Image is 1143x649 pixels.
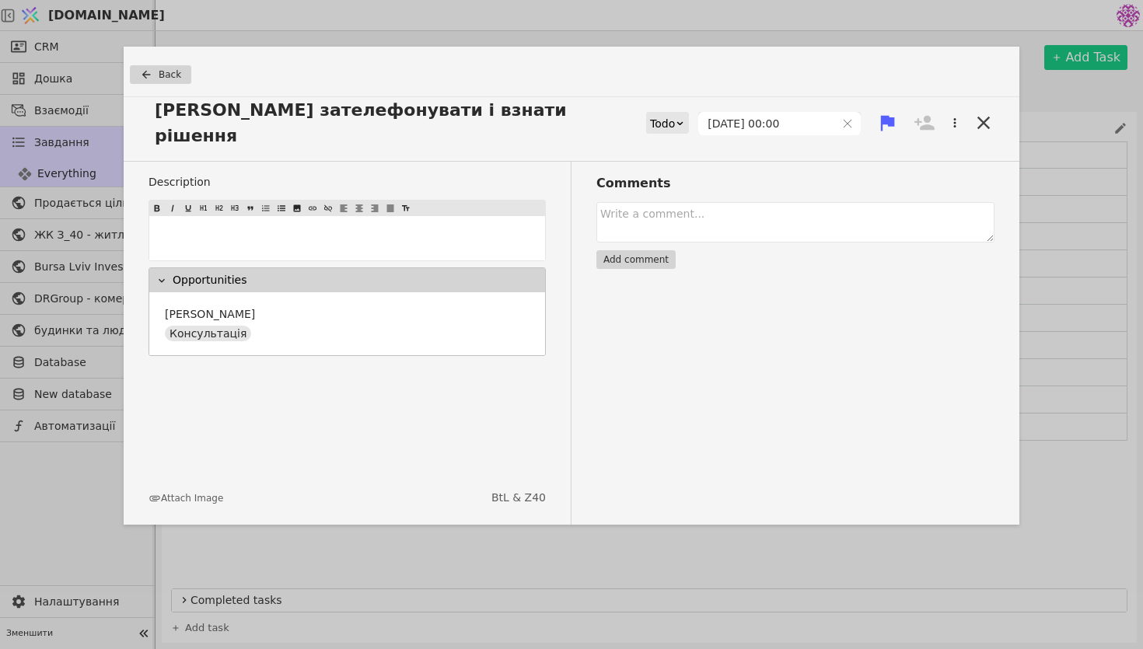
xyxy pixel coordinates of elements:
[165,326,251,341] div: Консультація
[491,490,546,506] a: BtL & Z40
[149,97,646,148] span: [PERSON_NAME] зателефонувати і взнати рішення
[173,272,247,288] p: Opportunities
[596,174,994,193] h3: Comments
[699,113,835,134] input: dd.MM.yyyy HH:mm
[165,306,255,323] p: [PERSON_NAME]
[159,68,181,82] span: Back
[650,113,675,134] div: Todo
[149,174,546,190] label: Description
[842,118,853,129] svg: close
[149,491,223,505] button: Attach Image
[842,118,853,129] button: Clear
[596,250,676,269] button: Add comment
